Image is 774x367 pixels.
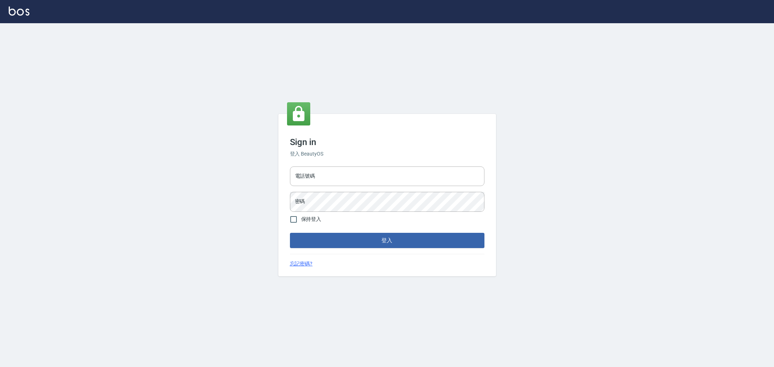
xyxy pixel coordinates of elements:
[290,137,484,147] h3: Sign in
[9,7,29,16] img: Logo
[290,150,484,158] h6: 登入 BeautyOS
[301,215,322,223] span: 保持登入
[290,233,484,248] button: 登入
[290,260,313,268] a: 忘記密碼?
